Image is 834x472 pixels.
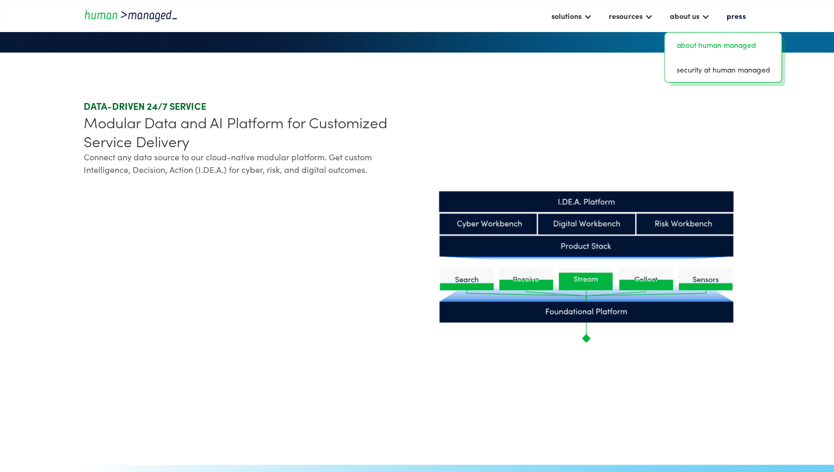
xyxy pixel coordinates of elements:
div: resources [609,9,642,22]
g: Foundational Platform [546,308,627,314]
g: Search [455,276,478,282]
div: Modular Data and AI Platform for Customized Service Delivery [84,112,413,150]
div: resources [604,7,658,25]
a: security at human managed [669,61,777,78]
g: Risk Workbench [655,220,711,226]
div: Connect any data source to our cloud-native modular platform. Get custom Intelligence, Decision, ... [84,150,413,176]
div: DATA-DRIVEN 24/7 SERVICE [84,100,413,112]
div: solutions [551,9,581,22]
g: Sensors [692,276,718,282]
g: Receive [513,276,538,282]
a: home [84,8,178,23]
a: about human managed [669,37,777,53]
g: Digital Workbench [554,220,619,228]
div: solutions [546,7,597,25]
div: about us [669,9,699,22]
a: press [721,7,750,25]
div: about us [664,7,715,25]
